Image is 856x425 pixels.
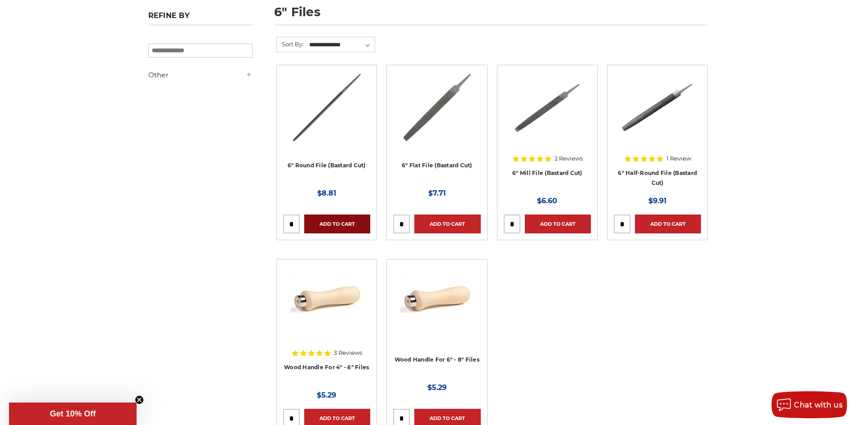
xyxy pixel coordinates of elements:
a: Wood Handle For 6" - 8" Files [395,356,479,363]
a: 6" Flat Bastard File [393,72,480,159]
img: 6" Half round bastard file [621,72,693,143]
a: File Handle [393,266,480,353]
button: Close teaser [135,395,144,404]
a: Add to Cart [525,215,591,233]
a: 6" Flat File (Bastard Cut) [402,162,472,169]
h5: Refine by [148,11,253,25]
img: File Handle [400,266,473,338]
h1: 6" files [274,6,708,25]
span: $9.91 [648,197,666,205]
img: 6" Flat Bastard File [400,72,473,143]
span: $5.29 [317,391,336,399]
h5: Other [148,70,253,81]
a: 6" Half round bastard file [614,72,701,159]
img: File Handle [290,266,363,338]
a: 6" Round File (Bastard Cut) [288,162,366,169]
span: Get 10% Off [50,409,96,418]
a: 6" Half-Round File (Bastard Cut) [618,170,697,187]
div: Get 10% OffClose teaser [9,403,137,425]
a: Add to Cart [414,215,480,233]
span: $7.71 [428,189,446,197]
select: Sort By: [308,38,375,52]
a: Add to Cart [635,215,701,233]
span: $6.60 [537,197,557,205]
label: Sort By: [277,37,304,51]
img: 6" Mill File Bastard Cut [511,72,583,143]
a: Wood Handle For 4" - 6" Files [284,364,369,371]
span: $8.81 [317,189,336,197]
button: Chat with us [772,391,847,418]
a: 6" Mill File (Bastard Cut) [512,170,582,176]
a: 6" Mill File Bastard Cut [504,72,591,159]
a: 6 Inch Round File Bastard Cut, Double Cut [283,72,370,159]
span: 1 Review [666,156,691,161]
span: Chat with us [794,401,843,409]
img: 6 Inch Round File Bastard Cut, Double Cut [290,72,363,143]
a: File Handle [283,266,370,353]
span: 3 Reviews [334,350,362,356]
a: Add to Cart [304,215,370,233]
span: $5.29 [427,383,447,392]
span: 2 Reviews [554,156,583,161]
